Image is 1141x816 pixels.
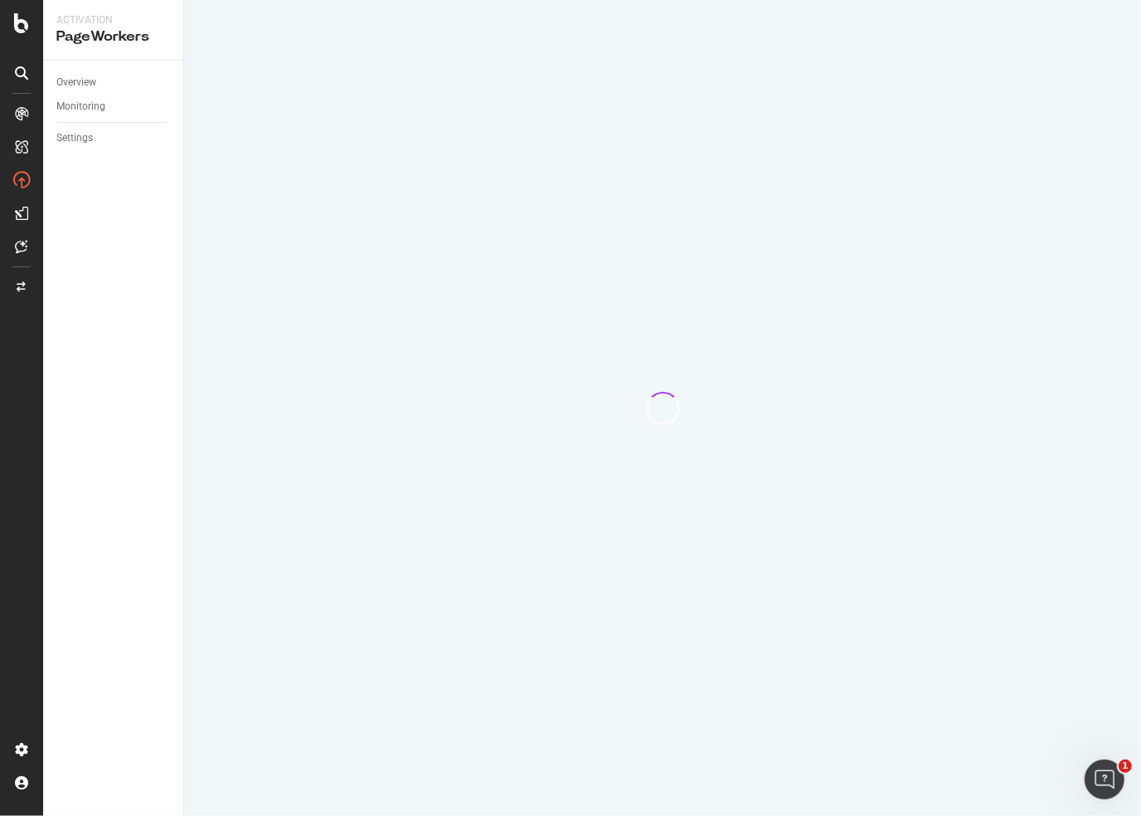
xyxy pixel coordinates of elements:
div: Settings [56,129,93,147]
a: Overview [56,74,172,91]
div: Activation [56,13,170,27]
div: Monitoring [56,98,105,115]
div: Overview [56,74,96,91]
span: 1 [1119,760,1132,773]
iframe: Intercom live chat [1085,760,1124,799]
a: Settings [56,129,172,147]
a: Monitoring [56,98,172,115]
div: PageWorkers [56,27,170,46]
